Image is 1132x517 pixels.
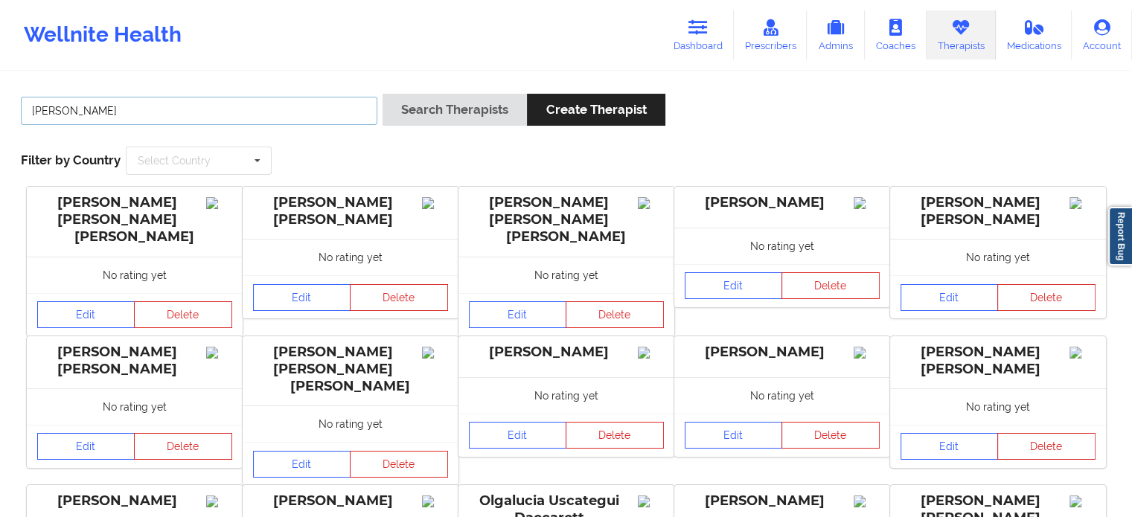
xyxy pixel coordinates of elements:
[243,405,458,442] div: No rating yet
[37,492,232,510] div: [PERSON_NAME]
[1072,10,1132,60] a: Account
[927,10,996,60] a: Therapists
[458,377,674,414] div: No rating yet
[206,347,232,359] img: Image%2Fplaceholer-image.png
[37,194,232,245] div: [PERSON_NAME] [PERSON_NAME] [PERSON_NAME]
[350,451,448,478] button: Delete
[662,10,734,60] a: Dashboard
[901,194,1096,228] div: [PERSON_NAME] [PERSON_NAME]
[997,433,1096,460] button: Delete
[458,257,674,293] div: No rating yet
[1069,347,1096,359] img: Image%2Fplaceholer-image.png
[638,197,664,209] img: Image%2Fplaceholer-image.png
[685,492,880,510] div: [PERSON_NAME]
[901,344,1096,378] div: [PERSON_NAME] [PERSON_NAME]
[253,194,448,228] div: [PERSON_NAME] [PERSON_NAME]
[566,422,664,449] button: Delete
[27,257,243,293] div: No rating yet
[350,284,448,311] button: Delete
[21,152,121,167] span: Filter by Country
[422,495,448,507] img: Image%2Fplaceholer-image.png
[1108,207,1132,266] a: Report Bug
[638,495,664,507] img: Image%2Fplaceholer-image.png
[685,344,880,361] div: [PERSON_NAME]
[674,377,890,414] div: No rating yet
[37,433,135,460] a: Edit
[854,197,880,209] img: Image%2Fplaceholer-image.png
[734,10,808,60] a: Prescribers
[685,422,783,449] a: Edit
[685,272,783,299] a: Edit
[383,94,527,126] button: Search Therapists
[1069,197,1096,209] img: Image%2Fplaceholer-image.png
[138,155,211,166] div: Select Country
[901,433,999,460] a: Edit
[469,301,567,328] a: Edit
[469,344,664,361] div: [PERSON_NAME]
[566,301,664,328] button: Delete
[206,197,232,209] img: Image%2Fplaceholer-image.png
[781,272,880,299] button: Delete
[1069,495,1096,507] img: Image%2Fplaceholer-image.png
[469,422,567,449] a: Edit
[781,422,880,449] button: Delete
[685,194,880,211] div: [PERSON_NAME]
[865,10,927,60] a: Coaches
[422,197,448,209] img: Image%2Fplaceholer-image.png
[253,284,351,311] a: Edit
[996,10,1072,60] a: Medications
[527,94,665,126] button: Create Therapist
[469,194,664,245] div: [PERSON_NAME] [PERSON_NAME] [PERSON_NAME]
[253,344,448,395] div: [PERSON_NAME] [PERSON_NAME] [PERSON_NAME]
[21,97,377,125] input: Search Keywords
[890,388,1106,425] div: No rating yet
[253,492,448,510] div: [PERSON_NAME]
[206,495,232,507] img: Image%2Fplaceholer-image.png
[243,239,458,275] div: No rating yet
[422,347,448,359] img: Image%2Fplaceholer-image.png
[134,433,232,460] button: Delete
[638,347,664,359] img: Image%2Fplaceholer-image.png
[37,301,135,328] a: Edit
[253,451,351,478] a: Edit
[27,388,243,425] div: No rating yet
[807,10,865,60] a: Admins
[854,495,880,507] img: Image%2Fplaceholer-image.png
[890,239,1106,275] div: No rating yet
[674,228,890,264] div: No rating yet
[997,284,1096,311] button: Delete
[901,284,999,311] a: Edit
[854,347,880,359] img: Image%2Fplaceholer-image.png
[134,301,232,328] button: Delete
[37,344,232,378] div: [PERSON_NAME] [PERSON_NAME]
